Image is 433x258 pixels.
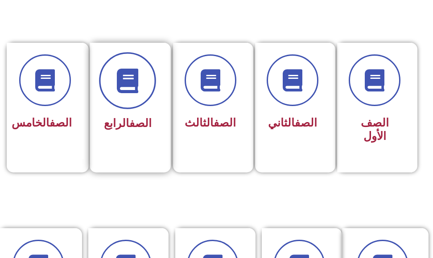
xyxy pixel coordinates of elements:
span: الثالث [185,116,236,129]
span: الرابع [104,117,152,130]
a: الصف [49,116,72,129]
span: الصف الأول [361,116,389,143]
span: الثاني [268,116,317,129]
span: الخامس [12,116,72,129]
a: الصف [129,117,152,130]
a: الصف [214,116,236,129]
a: الصف [295,116,317,129]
